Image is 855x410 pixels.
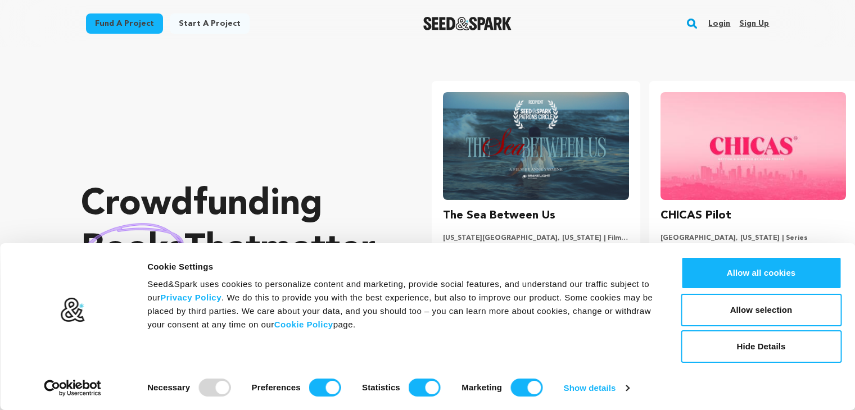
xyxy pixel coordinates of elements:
[681,330,842,363] button: Hide Details
[708,15,730,33] a: Login
[362,382,400,392] strong: Statistics
[739,15,769,33] a: Sign up
[147,382,190,392] strong: Necessary
[147,260,655,274] div: Cookie Settings
[60,297,85,323] img: logo
[462,382,502,392] strong: Marketing
[681,294,842,326] button: Allow selection
[260,232,372,268] span: matter
[81,183,387,272] p: Crowdfunding that .
[81,223,184,276] img: hand sketched image
[443,92,628,200] img: The Sea Between Us image
[661,92,846,200] img: CHICAS Pilot image
[252,382,301,392] strong: Preferences
[86,13,163,34] a: Fund a project
[661,207,731,225] h3: CHICAS Pilot
[443,207,555,225] h3: The Sea Between Us
[423,17,512,30] a: Seed&Spark Homepage
[170,13,250,34] a: Start a project
[681,257,842,289] button: Allow all cookies
[24,380,122,397] a: Usercentrics Cookiebot - opens in a new window
[147,277,655,331] div: Seed&Spark uses cookies to personalize content and marketing, provide social features, and unders...
[661,234,846,243] p: [GEOGRAPHIC_DATA], [US_STATE] | Series
[423,17,512,30] img: Seed&Spark Logo Dark Mode
[564,380,629,397] a: Show details
[443,234,628,243] p: [US_STATE][GEOGRAPHIC_DATA], [US_STATE] | Film Short
[274,320,333,329] a: Cookie Policy
[160,293,221,302] a: Privacy Policy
